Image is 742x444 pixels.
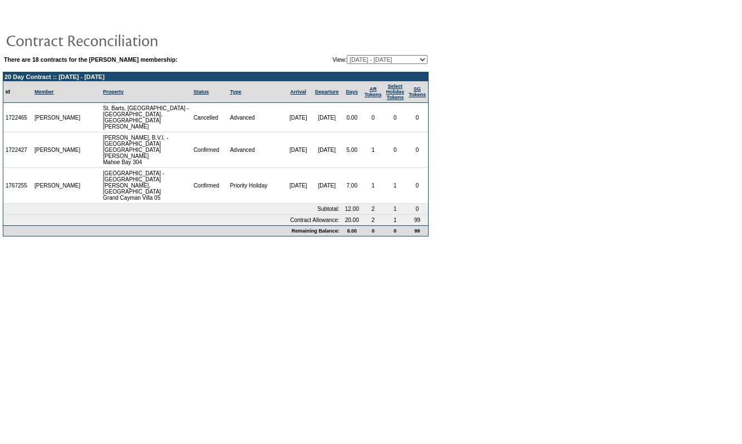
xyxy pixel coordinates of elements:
td: 1 [384,168,407,204]
a: Departure [315,89,339,95]
td: 1 [362,168,384,204]
td: 1767255 [3,168,32,204]
td: [DATE] [312,103,342,132]
td: 0 [406,204,428,215]
a: Select HolidayTokens [386,83,405,100]
td: Remaining Balance: [3,225,342,236]
td: 0 [362,103,384,132]
td: View: [278,55,427,64]
td: 1 [362,132,384,168]
td: [PERSON_NAME] [32,132,83,168]
td: 1722427 [3,132,32,168]
img: pgTtlContractReconciliation.gif [6,29,228,51]
td: [PERSON_NAME], B.V.I. - [GEOGRAPHIC_DATA] [GEOGRAPHIC_DATA][PERSON_NAME] Mahoe Bay 304 [101,132,191,168]
a: Arrival [290,89,306,95]
td: 99 [406,215,428,225]
td: 2 [362,215,384,225]
td: 8.00 [342,225,362,236]
td: 1722465 [3,103,32,132]
b: There are 18 contracts for the [PERSON_NAME] membership: [4,56,178,63]
td: 0.00 [342,103,362,132]
td: 0 [406,132,428,168]
td: 0 [362,225,384,236]
td: Advanced [228,132,284,168]
a: Days [346,89,358,95]
td: Id [3,81,32,103]
td: 7.00 [342,168,362,204]
td: 0 [384,132,407,168]
td: [DATE] [284,103,312,132]
td: 0 [384,225,407,236]
td: [DATE] [284,168,312,204]
td: [DATE] [312,132,342,168]
td: 5.00 [342,132,362,168]
a: SGTokens [409,86,426,97]
a: Type [230,89,241,95]
td: [GEOGRAPHIC_DATA] - [GEOGRAPHIC_DATA][PERSON_NAME], [GEOGRAPHIC_DATA] Grand Cayman Villa 05 [101,168,191,204]
td: Contract Allowance: [3,215,342,225]
td: [PERSON_NAME] [32,103,83,132]
td: 12.00 [342,204,362,215]
td: Confirmed [191,168,228,204]
td: [PERSON_NAME] [32,168,83,204]
td: 99 [406,225,428,236]
td: 0 [384,103,407,132]
td: Advanced [228,103,284,132]
a: Member [35,89,54,95]
td: [DATE] [312,168,342,204]
td: Confirmed [191,132,228,168]
td: Cancelled [191,103,228,132]
td: [DATE] [284,132,312,168]
td: 20.00 [342,215,362,225]
td: St. Barts, [GEOGRAPHIC_DATA] - [GEOGRAPHIC_DATA], [GEOGRAPHIC_DATA] [PERSON_NAME] [101,103,191,132]
td: 0 [406,168,428,204]
td: Priority Holiday [228,168,284,204]
td: 0 [406,103,428,132]
a: ARTokens [365,86,382,97]
td: Subtotal: [3,204,342,215]
td: 1 [384,204,407,215]
td: 2 [362,204,384,215]
a: Status [194,89,209,95]
td: 1 [384,215,407,225]
a: Property [103,89,124,95]
td: 20 Day Contract :: [DATE] - [DATE] [3,72,428,81]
